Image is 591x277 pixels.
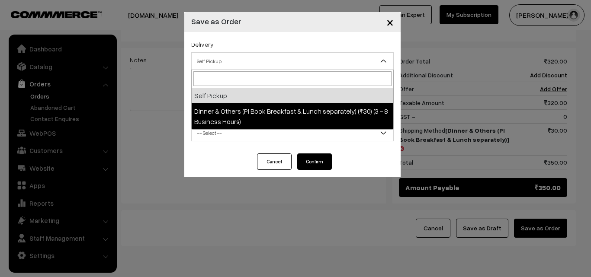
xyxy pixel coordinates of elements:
li: Dinner & Others (Pl Book Breakfast & Lunch separately) (₹30) (3 - 8 Business Hours) [192,103,393,129]
button: Close [379,9,401,35]
span: Self Pickup [192,54,393,69]
label: Delivery [191,40,214,49]
span: -- Select -- [191,124,394,141]
button: Cancel [257,153,292,170]
li: Self Pickup [192,88,393,103]
span: -- Select -- [192,125,393,140]
button: Confirm [297,153,332,170]
span: Self Pickup [191,52,394,70]
h4: Save as Order [191,16,241,27]
span: × [386,14,394,30]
